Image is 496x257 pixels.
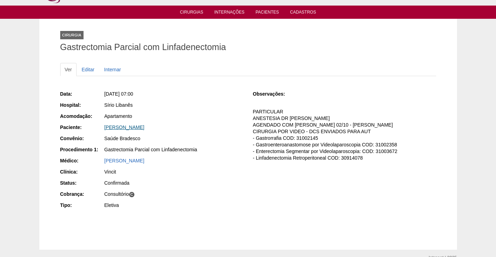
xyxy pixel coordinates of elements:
div: Clínica: [60,168,104,175]
div: Observações: [253,90,296,97]
div: Convênio: [60,135,104,142]
a: Cirurgias [180,10,203,17]
div: Paciente: [60,124,104,131]
a: Internações [214,10,245,17]
div: Médico: [60,157,104,164]
div: Hospital: [60,102,104,109]
div: Eletiva [104,202,243,209]
a: [PERSON_NAME] [104,125,144,130]
h1: Gastrectomia Parcial com Linfadenectomia [60,43,436,51]
div: Data: [60,90,104,97]
div: Procedimento 1: [60,146,104,153]
a: [PERSON_NAME] [104,158,144,163]
a: Ver [60,63,77,76]
div: Apartamento [104,113,243,120]
div: Confirmada [104,179,243,186]
a: Internar [100,63,125,76]
div: Saúde Bradesco [104,135,243,142]
div: Cobrança: [60,191,104,198]
div: Consultório [104,191,243,198]
p: PARTICULAR ANESTESIA DR [PERSON_NAME] AGENDADO COM [PERSON_NAME] 02/10 - [PERSON_NAME] CIRURGIA P... [253,109,436,161]
div: Status: [60,179,104,186]
a: Cadastros [290,10,316,17]
span: C [129,192,135,198]
div: Acomodação: [60,113,104,120]
span: [DATE] 07:00 [104,91,133,97]
div: Gastrectomia Parcial com Linfadenectomia [104,146,243,153]
a: Editar [77,63,99,76]
a: Pacientes [255,10,279,17]
div: Cirurgia [60,31,84,39]
div: Tipo: [60,202,104,209]
div: Vincit [104,168,243,175]
div: Sírio Libanês [104,102,243,109]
